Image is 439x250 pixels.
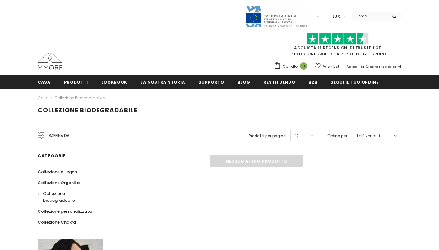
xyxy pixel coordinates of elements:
[38,219,76,225] span: Collezione Chakra
[357,133,380,139] span: I più venduti
[308,79,317,85] span: B2B
[361,64,364,69] span: or
[101,75,127,89] a: Lookbook
[346,64,360,69] a: Accedi
[300,62,307,70] span: 0
[49,132,69,139] span: Raffina da
[38,75,51,89] a: Casa
[43,191,75,203] span: Collezione biodegradabile
[101,79,127,85] span: Lookbook
[38,53,62,70] img: Casi MMORE
[249,133,286,139] label: Prodotti per pagina
[238,75,250,89] a: Blog
[198,75,224,89] a: supporto
[274,36,401,57] span: SPEDIZIONE GRATUITA PER TUTTI GLI ORDINI
[38,169,77,175] span: Collezione di legno
[365,64,401,69] a: Creare un account
[295,133,299,139] span: 12
[141,75,185,89] a: La nostra storia
[238,79,250,85] span: Blog
[294,45,381,50] a: Acquista le recensioni di TrustPilot
[141,79,185,85] span: La nostra storia
[315,61,339,72] a: Wish List
[283,63,298,70] span: Carrello
[38,153,66,159] span: Categorie
[245,5,307,28] img: Javni Razpis
[274,62,310,71] a: Carrello 0
[330,79,378,85] span: Segui il tuo ordine
[308,75,317,89] a: B2B
[38,166,77,177] a: Collezione di legno
[323,63,339,70] span: Wish List
[64,79,88,85] span: Prodotti
[327,133,347,139] label: Ordina per
[263,75,295,89] a: Restituendo
[54,95,105,100] a: Collezione biodegradabile
[38,206,92,217] a: Collezione personalizzata
[332,13,340,20] span: EUR
[38,188,96,206] a: Collezione biodegradabile
[38,217,76,228] a: Collezione Chakra
[38,208,92,214] span: Collezione personalizzata
[38,180,80,186] span: Collezione Organika
[38,79,51,85] span: Casa
[38,177,80,188] a: Collezione Organika
[330,75,378,89] a: Segui il tuo ordine
[38,106,137,114] span: Collezione biodegradabile
[245,13,307,19] a: Javni Razpis
[352,12,387,21] input: Search Site
[263,79,295,85] span: Restituendo
[64,75,88,89] a: Prodotti
[307,33,369,45] img: Fidati di Pilot Stars
[198,79,224,85] span: supporto
[38,94,49,102] a: Casa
